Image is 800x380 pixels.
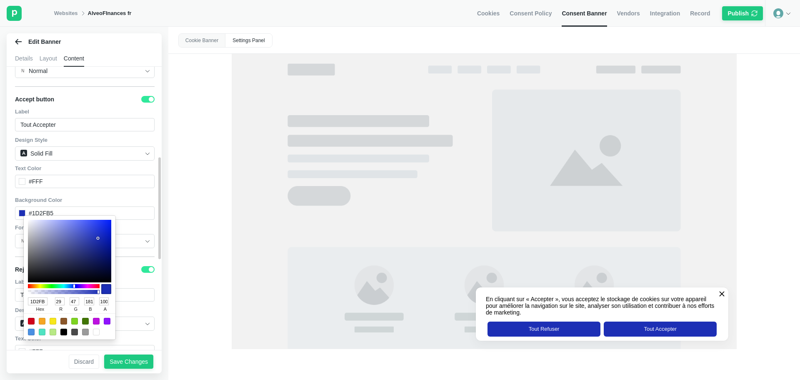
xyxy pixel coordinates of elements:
[144,320,151,327] img: updownarrow
[15,165,155,172] div: Text Color
[15,224,41,231] span: Font Style
[99,305,111,313] label: a
[15,108,155,116] div: Label
[40,50,57,67] div: Layout
[722,6,763,20] button: Publishicon
[74,358,94,365] div: Discard
[29,178,42,185] div: #fff
[71,318,78,325] div: #7ED321
[28,329,35,335] div: #4A90E2
[104,318,110,325] div: #9013FE
[617,10,640,17] span: Vendors
[15,50,33,67] div: Details
[28,318,35,325] div: #D0021B
[69,355,99,369] button: Discard
[84,305,96,313] label: b
[510,10,552,17] span: Consent Policy
[225,34,272,47] div: Settings Panel
[50,318,56,325] div: #F8E71C
[15,307,47,313] span: Design Style
[690,10,710,17] span: Record
[110,358,148,365] div: Save Changes
[477,10,500,17] span: Cookies
[28,38,125,45] span: Edit Banner
[15,137,47,143] span: Design Style
[104,355,153,369] button: Save Changes
[144,150,151,157] img: updownarrow
[562,10,607,17] span: Consent Banner
[720,4,765,23] div: Sync to publish banner changes to your website.
[144,238,151,244] img: updownarrow
[15,278,155,286] div: Label
[28,305,52,313] label: hex
[179,34,225,47] div: Cookie Banner
[604,322,717,337] button: Tout Accepter
[15,266,52,273] div: Reject button
[71,329,78,335] div: #4A4A4A
[15,96,54,103] div: Accept button
[82,318,89,325] div: #417505
[60,329,67,335] div: #000000
[487,322,600,337] button: Tout Refuser
[39,329,45,335] div: #50E3C2
[50,329,56,335] div: #B8E986
[93,318,100,325] div: #BD10E0
[15,335,155,342] div: Text Color
[64,50,84,67] div: Content
[232,54,737,349] img: Placeholderimage.png
[93,329,100,335] div: #FFFFFF
[29,209,53,217] div: #1D2FB5
[144,68,151,74] img: updownarrow
[727,10,749,17] div: Publish
[82,329,89,335] div: #9B9B9B
[54,10,78,17] a: Websites
[70,305,82,313] label: g
[486,291,718,321] p: En cliquant sur « Accepter », vous acceptez le stockage de cookies sur votre appareil pour amélio...
[55,305,67,313] label: r
[650,10,680,17] span: Integration
[39,318,45,325] div: #F5A623
[88,10,132,17] div: AlveoFInances fr
[751,10,757,17] img: icon
[60,318,67,325] div: #8B572A
[15,196,155,204] div: Background Color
